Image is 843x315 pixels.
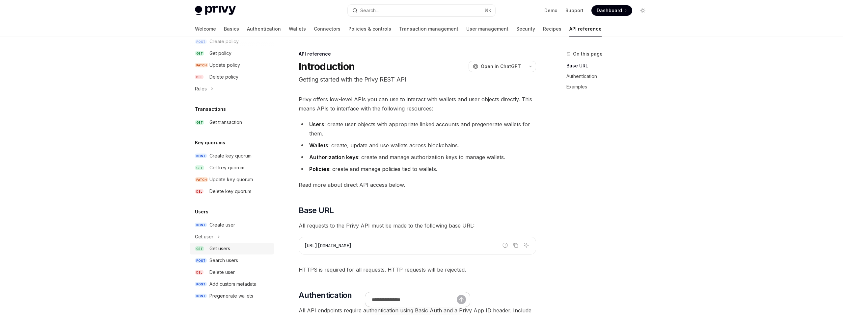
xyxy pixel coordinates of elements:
span: HTTPS is required for all requests. HTTP requests will be rejected. [299,265,536,274]
li: : create and manage policies tied to wallets. [299,164,536,174]
span: Open in ChatGPT [481,63,521,70]
div: Update policy [209,61,240,69]
span: Read more about direct API access below. [299,180,536,189]
a: POSTCreate user [190,219,274,231]
span: All requests to the Privy API must be made to the following base URL: [299,221,536,230]
a: DELDelete key quorum [190,185,274,197]
div: API reference [299,51,536,57]
strong: Users [309,121,324,128]
a: Authentication [566,71,653,82]
a: POSTPregenerate wallets [190,290,274,302]
a: PATCHUpdate key quorum [190,174,274,185]
a: PATCHUpdate policy [190,59,274,71]
button: Toggle dark mode [638,5,648,16]
div: Create user [209,221,235,229]
span: Base URL [299,205,334,216]
li: : create and manage authorization keys to manage wallets. [299,153,536,162]
h5: Users [195,208,208,216]
span: POST [195,282,207,287]
div: Delete policy [209,73,238,81]
p: Getting started with the Privy REST API [299,75,536,84]
span: On this page [573,50,603,58]
span: Dashboard [597,7,622,14]
span: POST [195,223,207,228]
span: GET [195,165,204,170]
span: Authentication [299,290,352,301]
a: DELDelete policy [190,71,274,83]
span: DEL [195,75,204,80]
button: Toggle Rules section [190,83,274,95]
a: Basics [224,21,239,37]
button: Report incorrect code [501,241,509,250]
span: POST [195,154,207,158]
a: GETGet transaction [190,116,274,128]
div: Update key quorum [209,176,253,183]
a: Authentication [247,21,281,37]
div: Delete user [209,268,235,276]
div: Get user [195,233,213,241]
div: Search... [360,7,379,14]
a: Dashboard [591,5,632,16]
button: Ask AI [522,241,530,250]
div: Get policy [209,49,231,57]
button: Open in ChatGPT [469,61,525,72]
span: PATCH [195,63,208,68]
button: Toggle Get user section [190,231,274,243]
a: Base URL [566,61,653,71]
div: Pregenerate wallets [209,292,253,300]
span: PATCH [195,177,208,182]
a: POSTCreate key quorum [190,150,274,162]
a: GETGet policy [190,47,274,59]
a: Policies & controls [348,21,391,37]
div: Rules [195,85,207,93]
a: User management [466,21,508,37]
a: Recipes [543,21,561,37]
h5: Transactions [195,105,226,113]
span: [URL][DOMAIN_NAME] [304,243,352,249]
span: GET [195,246,204,251]
div: Delete key quorum [209,187,251,195]
div: Get key quorum [209,164,244,172]
h5: Key quorums [195,139,225,147]
h1: Introduction [299,61,355,72]
span: GET [195,51,204,56]
a: API reference [569,21,602,37]
span: POST [195,258,207,263]
a: Transaction management [399,21,458,37]
a: Demo [544,7,557,14]
div: Get transaction [209,118,242,126]
span: ⌘ K [484,8,491,13]
div: Get users [209,245,230,253]
div: Search users [209,256,238,264]
a: DELDelete user [190,266,274,278]
span: DEL [195,189,204,194]
a: Welcome [195,21,216,37]
button: Open search [348,5,495,16]
a: POSTSearch users [190,254,274,266]
a: POSTAdd custom metadata [190,278,274,290]
input: Ask a question... [372,292,457,307]
strong: Wallets [309,142,328,149]
a: Wallets [289,21,306,37]
button: Copy the contents from the code block [511,241,520,250]
button: Send message [457,295,466,304]
li: : create user objects with appropriate linked accounts and pregenerate wallets for them. [299,120,536,138]
div: Add custom metadata [209,280,257,288]
img: light logo [195,6,236,15]
strong: Authorization keys [309,154,358,160]
div: Create key quorum [209,152,252,160]
a: Connectors [314,21,340,37]
a: Security [516,21,535,37]
a: Examples [566,82,653,92]
li: : create, update and use wallets across blockchains. [299,141,536,150]
span: Privy offers low-level APIs you can use to interact with wallets and user objects directly. This ... [299,95,536,113]
span: GET [195,120,204,125]
a: Support [565,7,584,14]
strong: Policies [309,166,329,172]
a: GETGet key quorum [190,162,274,174]
a: GETGet users [190,243,274,254]
span: POST [195,294,207,299]
span: DEL [195,270,204,275]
